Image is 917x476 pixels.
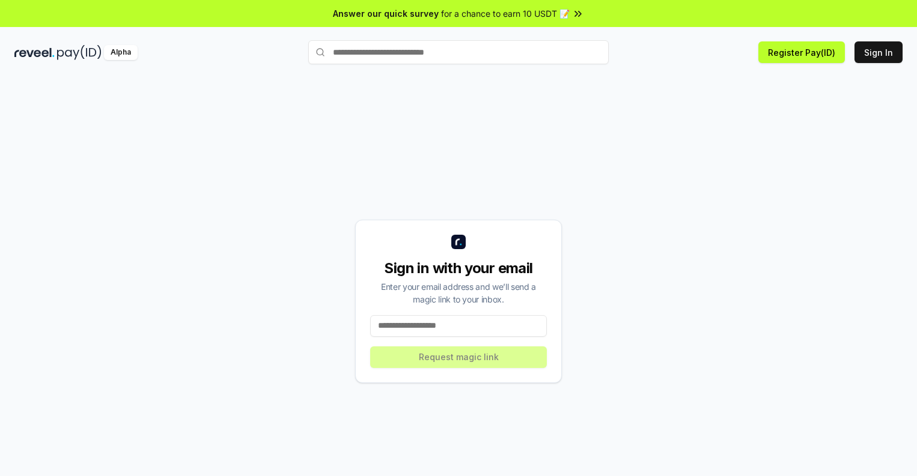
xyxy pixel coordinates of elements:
span: Answer our quick survey [333,7,439,20]
button: Register Pay(ID) [758,41,845,63]
img: reveel_dark [14,45,55,60]
div: Alpha [104,45,138,60]
img: logo_small [451,235,466,249]
button: Sign In [855,41,903,63]
div: Sign in with your email [370,259,547,278]
div: Enter your email address and we’ll send a magic link to your inbox. [370,280,547,306]
span: for a chance to earn 10 USDT 📝 [441,7,570,20]
img: pay_id [57,45,102,60]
